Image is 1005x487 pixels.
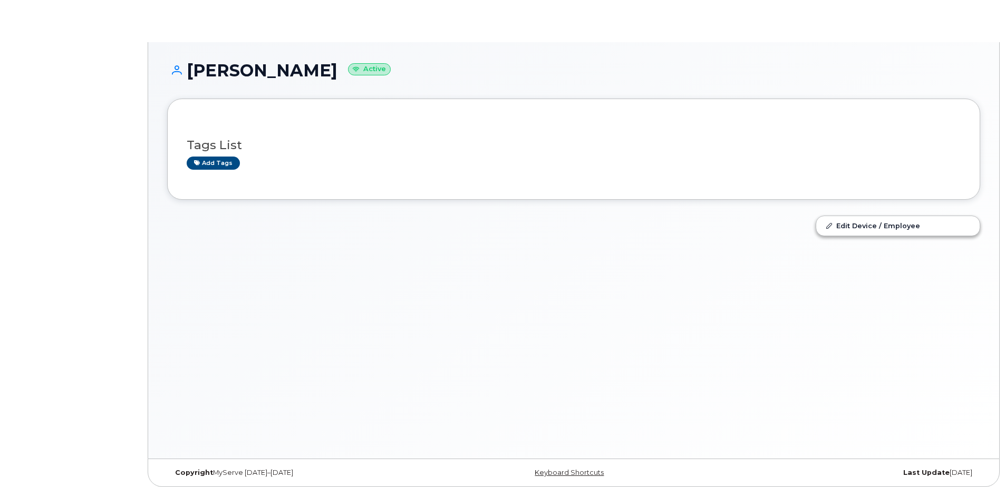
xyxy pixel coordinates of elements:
h3: Tags List [187,139,961,152]
h1: [PERSON_NAME] [167,61,980,80]
div: MyServe [DATE]–[DATE] [167,469,438,477]
a: Keyboard Shortcuts [535,469,604,476]
small: Active [348,63,391,75]
strong: Copyright [175,469,213,476]
div: [DATE] [709,469,980,477]
a: Add tags [187,157,240,170]
a: Edit Device / Employee [816,216,980,235]
strong: Last Update [903,469,950,476]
